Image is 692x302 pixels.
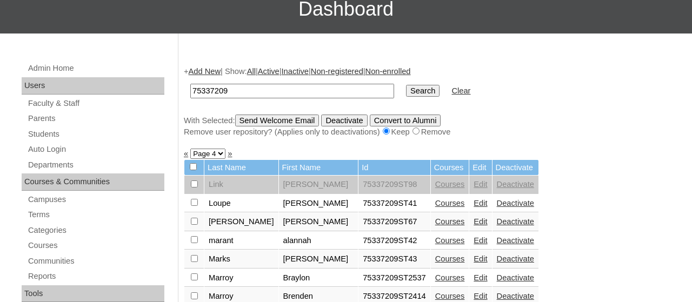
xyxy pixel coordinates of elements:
[358,269,430,287] td: 75337209ST2537
[204,194,278,213] td: Loupe
[474,199,487,207] a: Edit
[493,160,538,176] td: Deactivate
[474,254,487,263] a: Edit
[451,86,470,95] a: Clear
[497,273,534,282] a: Deactivate
[474,292,487,300] a: Edit
[258,67,280,76] a: Active
[279,194,358,213] td: [PERSON_NAME]
[358,250,430,269] td: 75337209ST43
[279,232,358,250] td: alannah
[27,97,164,110] a: Faculty & Staff
[435,273,465,282] a: Courses
[184,126,681,138] div: Remove user repository? (Applies only to deactivations) Keep Remove
[431,160,469,176] td: Courses
[497,292,534,300] a: Deactivate
[435,254,465,263] a: Courses
[435,292,465,300] a: Courses
[474,180,487,189] a: Edit
[190,84,394,98] input: Search
[474,273,487,282] a: Edit
[497,254,534,263] a: Deactivate
[204,213,278,231] td: [PERSON_NAME]
[474,217,487,226] a: Edit
[189,67,221,76] a: Add New
[247,67,256,76] a: All
[311,67,363,76] a: Non-registered
[370,115,441,126] input: Convert to Alumni
[184,149,188,158] a: «
[279,160,358,176] td: First Name
[204,232,278,250] td: marant
[358,213,430,231] td: 75337209ST67
[435,199,465,207] a: Courses
[22,173,164,191] div: Courses & Communities
[27,193,164,206] a: Campuses
[27,143,164,156] a: Auto Login
[184,66,681,137] div: + | Show: | | | |
[321,115,367,126] input: Deactivate
[497,217,534,226] a: Deactivate
[435,180,465,189] a: Courses
[358,194,430,213] td: 75337209ST41
[435,236,465,245] a: Courses
[27,112,164,125] a: Parents
[497,236,534,245] a: Deactivate
[497,180,534,189] a: Deactivate
[358,160,430,176] td: Id
[365,67,411,76] a: Non-enrolled
[27,158,164,172] a: Departments
[204,160,278,176] td: Last Name
[497,199,534,207] a: Deactivate
[27,270,164,283] a: Reports
[282,67,309,76] a: Inactive
[204,269,278,287] td: Marroy
[22,77,164,95] div: Users
[27,224,164,237] a: Categories
[406,85,440,97] input: Search
[27,62,164,75] a: Admin Home
[235,115,320,126] input: Send Welcome Email
[27,239,164,252] a: Courses
[435,217,465,226] a: Courses
[469,160,491,176] td: Edit
[474,236,487,245] a: Edit
[358,176,430,194] td: 75337209ST98
[358,232,430,250] td: 75337209ST42
[27,208,164,222] a: Terms
[279,176,358,194] td: [PERSON_NAME]
[27,127,164,141] a: Students
[279,213,358,231] td: [PERSON_NAME]
[27,254,164,268] a: Communities
[184,115,681,138] div: With Selected:
[204,250,278,269] td: Marks
[228,149,232,158] a: »
[204,176,278,194] td: Link
[279,250,358,269] td: [PERSON_NAME]
[279,269,358,287] td: Braylon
